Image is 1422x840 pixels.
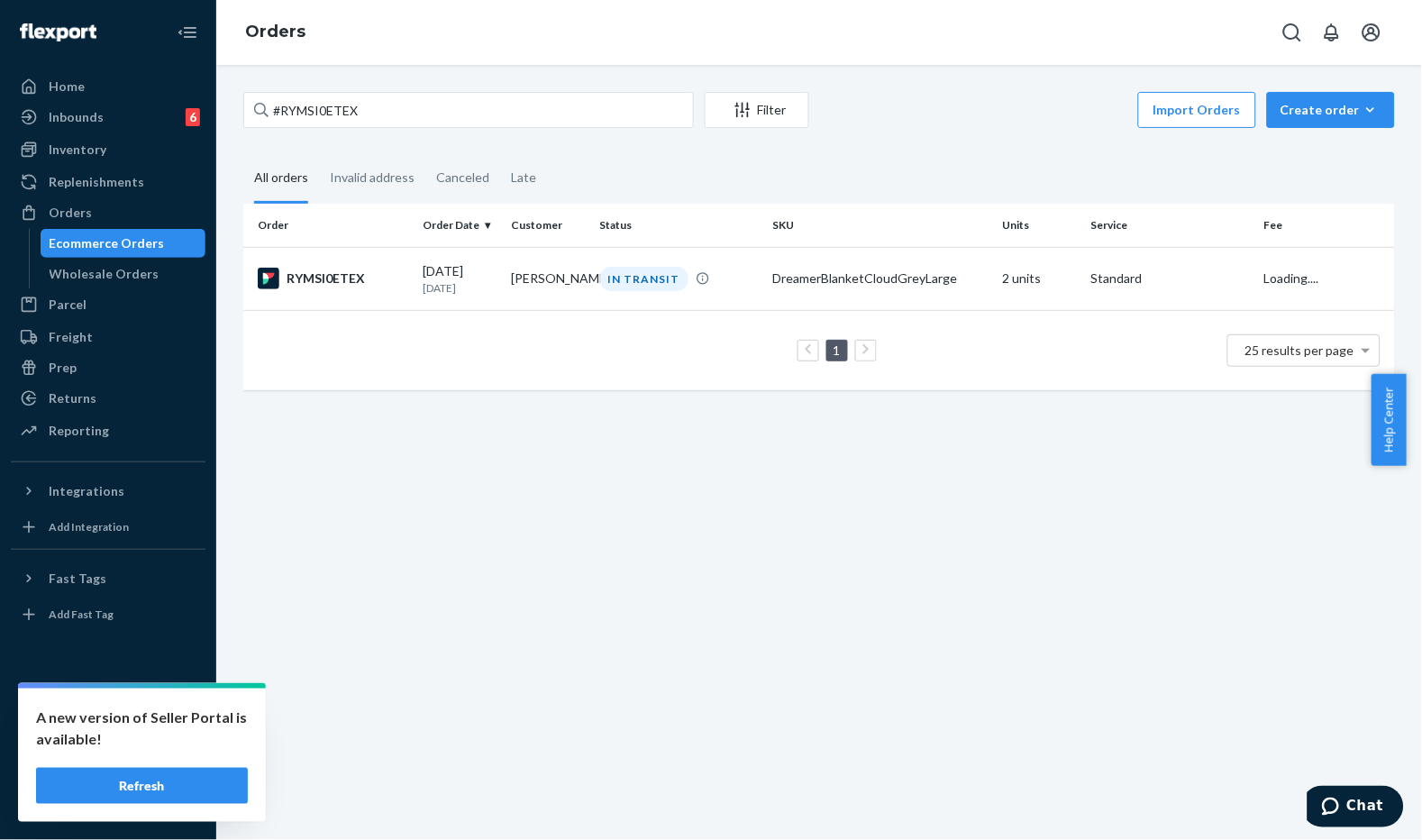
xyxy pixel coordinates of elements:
[49,78,85,96] div: Home
[511,154,536,201] div: Late
[50,265,160,283] div: Wholesale Orders
[512,217,586,233] div: Customer
[11,477,205,506] button: Integrations
[49,607,114,622] div: Add Fast Tag
[49,296,87,314] div: Parcel
[830,342,844,358] a: Page 1 is your current page
[245,22,305,41] a: Orders
[11,353,205,382] a: Prep
[1084,204,1257,247] th: Service
[424,280,497,296] p: [DATE]
[593,204,766,247] th: Status
[11,513,205,542] a: Add Integration
[11,698,205,726] a: Settings
[41,229,206,258] a: Ecommerce Orders
[11,790,205,818] button: Give Feedback
[41,260,206,288] a: Wholesale Orders
[1138,92,1256,128] button: Import Orders
[49,519,129,534] div: Add Integration
[705,92,809,128] button: Filter
[1314,14,1350,50] button: Open notifications
[49,389,96,407] div: Returns
[258,268,409,289] div: RYMSI0ETEX
[11,72,205,101] a: Home
[49,328,93,346] div: Freight
[49,422,109,440] div: Reporting
[765,204,996,247] th: SKU
[49,359,77,377] div: Prep
[1257,204,1395,247] th: Fee
[996,247,1084,310] td: 2 units
[49,108,104,126] div: Inbounds
[11,323,205,352] a: Freight
[11,384,205,413] a: Returns
[1245,342,1354,358] span: 25 results per page
[186,108,200,126] div: 6
[11,103,205,132] a: Inbounds6
[1354,14,1390,50] button: Open account menu
[36,707,248,750] p: A new version of Seller Portal is available!
[1281,101,1381,119] div: Create order
[330,154,415,201] div: Invalid address
[1091,269,1250,288] p: Standard
[49,482,124,500] div: Integrations
[1372,374,1407,466] button: Help Center
[254,154,308,204] div: All orders
[36,768,248,804] button: Refresh
[11,728,205,757] button: Talk to Support
[49,204,92,222] div: Orders
[436,154,489,201] div: Canceled
[11,416,205,445] a: Reporting
[1308,786,1404,831] iframe: Opens a widget where you can chat to one of our agents
[505,247,593,310] td: [PERSON_NAME]
[49,173,144,191] div: Replenishments
[1257,247,1395,310] td: Loading....
[11,198,205,227] a: Orders
[49,141,106,159] div: Inventory
[231,6,320,59] ol: breadcrumbs
[1274,14,1310,50] button: Open Search Box
[50,234,165,252] div: Ecommerce Orders
[706,101,808,119] div: Filter
[11,564,205,593] button: Fast Tags
[11,290,205,319] a: Parcel
[49,570,106,588] div: Fast Tags
[11,759,205,788] a: Help Center
[1267,92,1395,128] button: Create order
[772,269,989,288] div: DreamerBlanketCloudGreyLarge
[243,92,694,128] input: Search orders
[11,168,205,196] a: Replenishments
[424,262,497,296] div: [DATE]
[20,23,96,41] img: Flexport logo
[416,204,505,247] th: Order Date
[243,204,416,247] th: Order
[169,14,205,50] button: Close Navigation
[996,204,1084,247] th: Units
[11,600,205,629] a: Add Fast Tag
[11,135,205,164] a: Inventory
[600,267,688,291] div: IN TRANSIT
